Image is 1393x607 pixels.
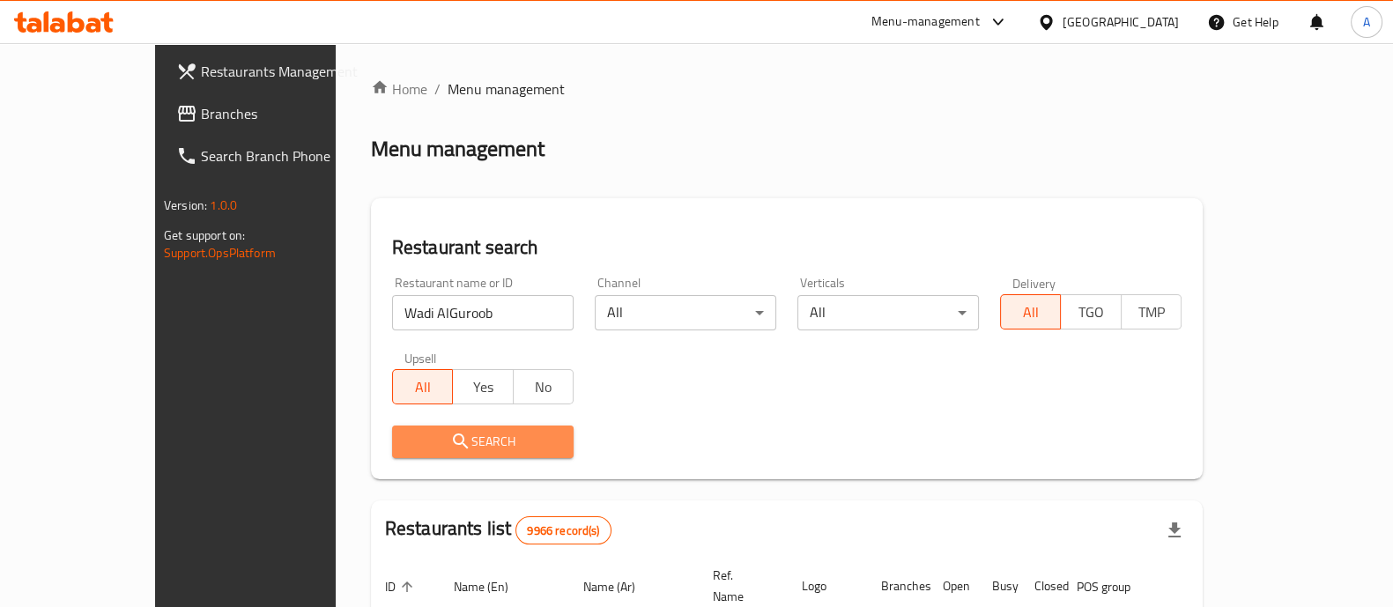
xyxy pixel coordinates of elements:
[1000,294,1061,329] button: All
[392,295,574,330] input: Search for restaurant name or ID..
[201,145,374,167] span: Search Branch Phone
[392,234,1182,261] h2: Restaurant search
[513,369,574,404] button: No
[162,93,388,135] a: Branches
[164,224,245,247] span: Get support on:
[797,295,979,330] div: All
[385,515,611,544] h2: Restaurants list
[406,431,559,453] span: Search
[454,576,531,597] span: Name (En)
[521,374,567,400] span: No
[516,522,610,539] span: 9966 record(s)
[460,374,506,400] span: Yes
[385,576,419,597] span: ID
[371,78,427,100] a: Home
[452,369,513,404] button: Yes
[871,11,980,33] div: Menu-management
[713,565,767,607] span: Ref. Name
[162,50,388,93] a: Restaurants Management
[1121,294,1182,329] button: TMP
[515,516,611,544] div: Total records count
[210,194,237,217] span: 1.0.0
[201,103,374,124] span: Branches
[1153,509,1196,551] div: Export file
[1363,12,1370,32] span: A
[1068,300,1114,325] span: TGO
[164,194,207,217] span: Version:
[1060,294,1121,329] button: TGO
[400,374,446,400] span: All
[595,295,776,330] div: All
[448,78,565,100] span: Menu management
[583,576,658,597] span: Name (Ar)
[404,352,437,364] label: Upsell
[1129,300,1174,325] span: TMP
[392,426,574,458] button: Search
[371,135,545,163] h2: Menu management
[392,369,453,404] button: All
[1077,576,1153,597] span: POS group
[201,61,374,82] span: Restaurants Management
[434,78,441,100] li: /
[1008,300,1054,325] span: All
[162,135,388,177] a: Search Branch Phone
[164,241,276,264] a: Support.OpsPlatform
[371,78,1203,100] nav: breadcrumb
[1063,12,1179,32] div: [GEOGRAPHIC_DATA]
[1012,277,1056,289] label: Delivery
